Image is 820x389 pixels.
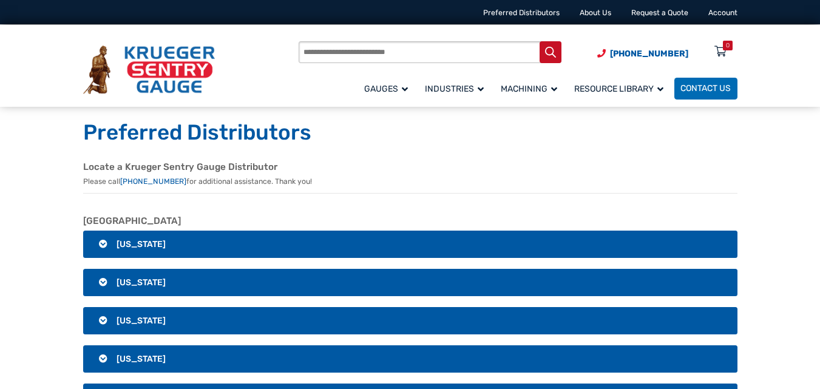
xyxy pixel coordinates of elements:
span: [PHONE_NUMBER] [610,49,688,59]
a: Phone Number (920) 434-8860 [597,47,688,60]
span: Machining [501,84,557,94]
h2: Locate a Krueger Sentry Gauge Distributor [83,161,737,173]
div: 0 [726,41,730,50]
a: Preferred Distributors [483,8,560,17]
a: [PHONE_NUMBER] [120,177,186,186]
span: [US_STATE] [117,354,166,364]
span: Gauges [364,84,408,94]
a: Request a Quote [631,8,688,17]
a: Contact Us [674,78,737,100]
img: Krueger Sentry Gauge [83,46,215,94]
p: Please call for additional assistance. Thank you! [83,176,737,187]
span: Contact Us [680,84,731,94]
h2: [GEOGRAPHIC_DATA] [83,215,737,227]
span: [US_STATE] [117,277,166,288]
h1: Preferred Distributors [83,120,737,146]
a: Machining [495,76,568,101]
a: Industries [419,76,495,101]
a: About Us [580,8,611,17]
a: Gauges [358,76,419,101]
span: Industries [425,84,484,94]
span: [US_STATE] [117,316,166,326]
a: Account [708,8,737,17]
span: [US_STATE] [117,239,166,249]
span: Resource Library [574,84,663,94]
a: Resource Library [568,76,674,101]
